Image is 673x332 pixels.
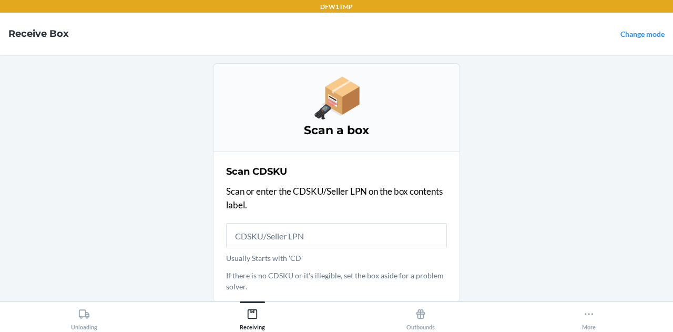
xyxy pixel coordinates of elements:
p: Usually Starts with 'CD' [226,253,447,264]
a: Change mode [620,29,665,38]
p: DFW1TMP [320,2,353,12]
h3: Scan a box [226,122,447,139]
button: Outbounds [336,301,505,330]
div: Unloading [71,304,97,330]
p: If there is no CDSKU or it's illegible, set the box aside for a problem solver. [226,270,447,292]
div: More [582,304,596,330]
h4: Receive Box [8,27,69,41]
button: More [505,301,673,330]
h2: Scan CDSKU [226,165,287,178]
div: Receiving [240,304,265,330]
div: Outbounds [406,304,435,330]
p: Scan or enter the CDSKU/Seller LPN on the box contents label. [226,185,447,212]
button: Receiving [168,301,336,330]
input: Usually Starts with 'CD' [226,223,447,248]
